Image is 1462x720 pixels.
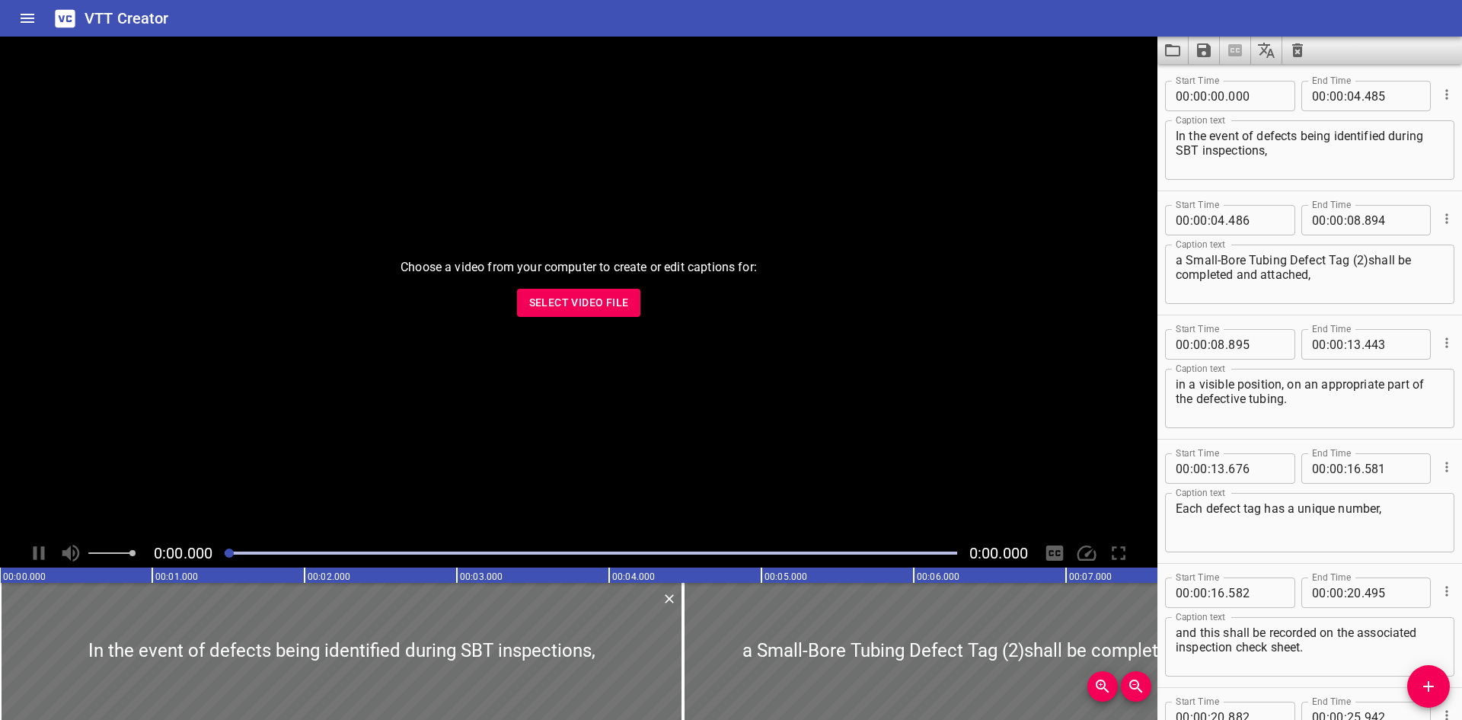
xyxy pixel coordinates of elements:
[460,571,503,582] text: 00:03.000
[1193,578,1208,608] input: 00
[1225,205,1228,235] span: .
[1195,41,1213,59] svg: Save captions to file
[1251,37,1282,64] button: Translate captions
[1437,85,1457,104] button: Cue Options
[1176,626,1444,669] textarea: and this shall be recorded on the associated inspection check sheet.
[1437,571,1454,611] div: Cue Options
[1225,81,1228,111] span: .
[1344,578,1347,608] span: :
[1208,578,1211,608] span: :
[1365,329,1420,360] input: 443
[659,589,679,609] button: Delete
[1330,329,1344,360] input: 00
[917,571,959,582] text: 00:06.000
[1190,205,1193,235] span: :
[1361,81,1365,111] span: .
[1228,453,1284,484] input: 676
[1312,453,1326,484] input: 00
[1330,81,1344,111] input: 00
[1193,329,1208,360] input: 00
[1228,205,1284,235] input: 486
[1176,329,1190,360] input: 00
[1176,205,1190,235] input: 00
[969,544,1028,562] span: Video Duration
[1211,81,1225,111] input: 00
[155,571,198,582] text: 00:01.000
[1326,205,1330,235] span: :
[517,289,641,317] button: Select Video File
[1347,81,1361,111] input: 04
[1176,129,1444,172] textarea: In the event of defects being identified during SBT inspections,
[1072,539,1101,568] div: Playback Speed
[1164,41,1182,59] svg: Load captions from file
[1208,81,1211,111] span: :
[308,571,350,582] text: 00:02.000
[1347,329,1361,360] input: 13
[1211,578,1225,608] input: 16
[1176,253,1444,296] textarea: a Small-Bore Tubing Defect Tag (2)shall be completed and attached,
[1437,581,1457,601] button: Cue Options
[1190,578,1193,608] span: :
[1361,578,1365,608] span: .
[1365,205,1420,235] input: 894
[1157,37,1189,64] button: Load captions from file
[225,552,957,555] div: Play progress
[529,293,629,312] span: Select Video File
[1190,453,1193,484] span: :
[1437,209,1457,229] button: Cue Options
[1344,329,1347,360] span: :
[1326,453,1330,484] span: :
[1087,671,1118,702] button: Zoom In
[1211,205,1225,235] input: 04
[1176,377,1444,421] textarea: in a visible position, on an appropriate part of the defective tubing.
[1176,578,1190,608] input: 00
[1407,665,1450,708] button: Add Cue
[1344,81,1347,111] span: :
[1344,453,1347,484] span: :
[1326,578,1330,608] span: :
[1193,81,1208,111] input: 00
[1282,37,1313,64] button: Clear captions
[1437,323,1454,363] div: Cue Options
[1208,453,1211,484] span: :
[401,258,757,277] p: Choose a video from your computer to create or edit captions for:
[85,6,169,30] h6: VTT Creator
[1228,329,1284,360] input: 895
[1176,501,1444,545] textarea: Each defect tag has a unique number,
[1312,578,1326,608] input: 00
[1361,453,1365,484] span: .
[1190,329,1193,360] span: :
[1347,578,1361,608] input: 20
[765,571,807,582] text: 00:05.000
[1437,457,1457,477] button: Cue Options
[1228,81,1284,111] input: 000
[1225,453,1228,484] span: .
[1312,81,1326,111] input: 00
[1330,578,1344,608] input: 00
[1208,329,1211,360] span: :
[1069,571,1112,582] text: 00:07.000
[659,589,677,609] div: Delete Cue
[1312,329,1326,360] input: 00
[1288,41,1307,59] svg: Clear captions
[3,571,46,582] text: 00:00.000
[1211,329,1225,360] input: 08
[1189,37,1220,64] button: Save captions to file
[1326,81,1330,111] span: :
[1225,329,1228,360] span: .
[1330,453,1344,484] input: 00
[1437,75,1454,114] div: Cue Options
[1257,41,1275,59] svg: Translate captions
[1347,205,1361,235] input: 08
[1326,329,1330,360] span: :
[1176,81,1190,111] input: 00
[1193,453,1208,484] input: 00
[1344,205,1347,235] span: :
[1347,453,1361,484] input: 16
[1437,447,1454,487] div: Cue Options
[1225,578,1228,608] span: .
[154,544,212,562] span: Current Time
[1176,453,1190,484] input: 00
[1365,578,1420,608] input: 495
[1208,205,1211,235] span: :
